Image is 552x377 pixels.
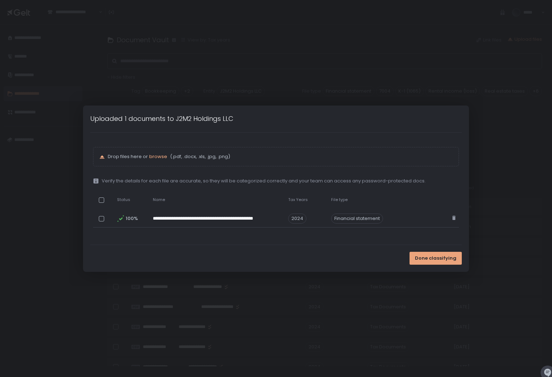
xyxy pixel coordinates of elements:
div: Financial statement [331,214,383,224]
span: Status [117,197,130,202]
span: Done classifying [415,255,456,261]
span: Name [153,197,165,202]
span: File type [331,197,348,202]
span: 2024 [288,214,306,224]
span: 100% [126,215,137,222]
button: Done classifying [410,252,462,265]
p: Drop files here or [108,153,453,160]
span: Tax Years [288,197,308,202]
span: browse [149,153,167,160]
span: (.pdf, .docx, .xls, .jpg, .png) [169,153,230,160]
h1: Uploaded 1 documents to J2M2 Holdings LLC [90,114,233,123]
span: Verify the details for each file are accurate, so they will be categorized correctly and your tea... [102,178,426,184]
button: browse [149,153,167,160]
